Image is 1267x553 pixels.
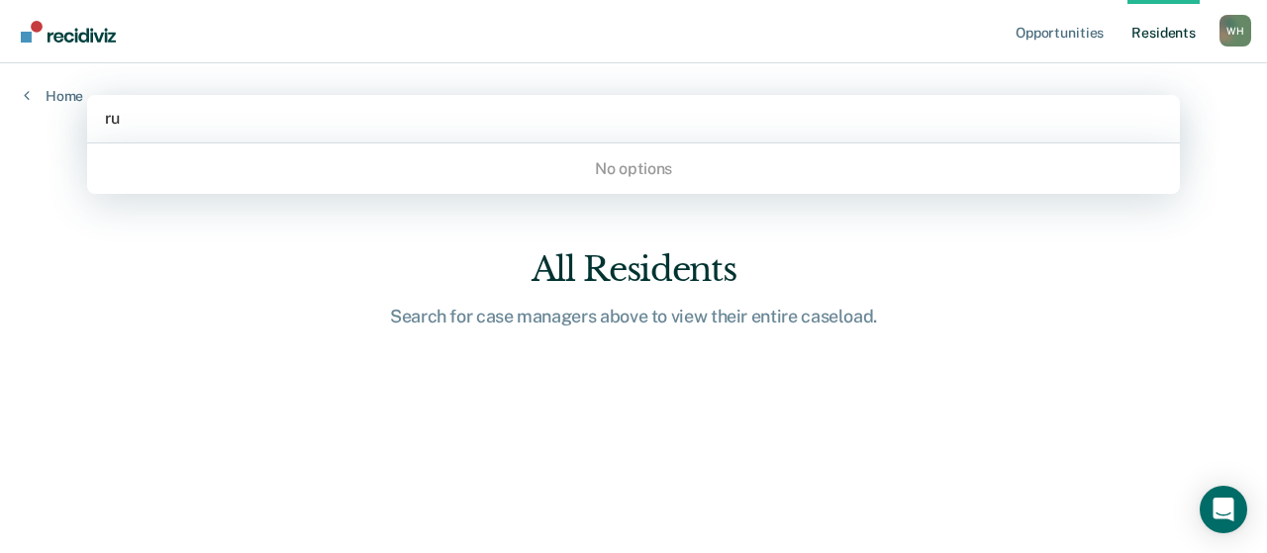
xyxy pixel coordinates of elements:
[87,151,1180,186] div: No options
[1219,15,1251,46] div: W H
[317,306,950,327] div: Search for case managers above to view their entire caseload.
[317,249,950,290] div: All Residents
[21,21,116,43] img: Recidiviz
[24,87,83,105] a: Home
[1200,486,1247,533] div: Open Intercom Messenger
[1219,15,1251,46] button: Profile dropdown button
